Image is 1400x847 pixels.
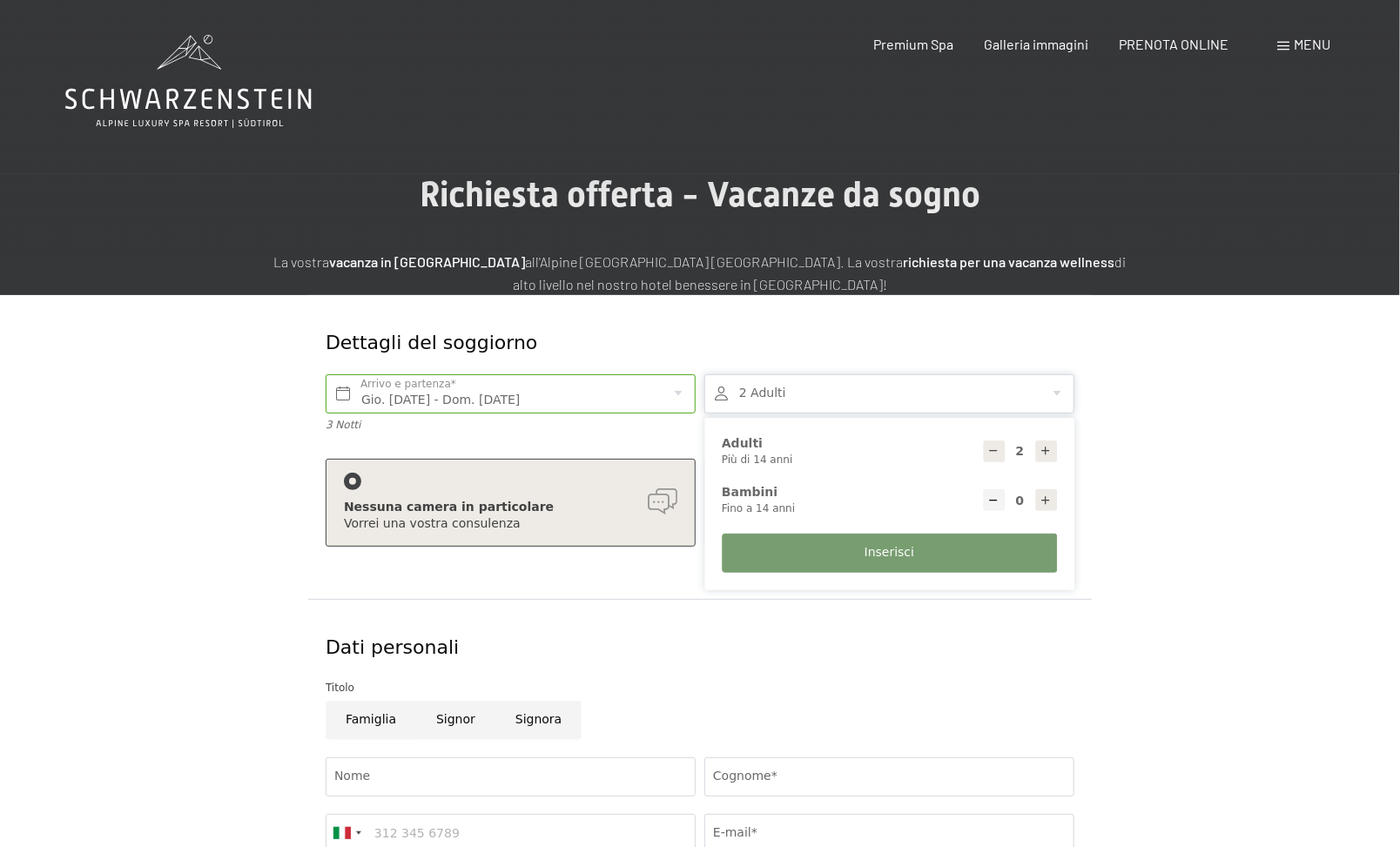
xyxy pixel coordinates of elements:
[344,515,677,533] div: Vorrei una vostra consulenza
[326,635,1074,662] div: Dati personali
[904,253,1115,270] strong: richiesta per una vacanza wellness
[326,679,1074,696] div: Titolo
[1120,36,1229,52] a: PRENOTA ONLINE
[326,418,696,433] div: 3 Notti
[265,251,1135,295] p: La vostra all'Alpine [GEOGRAPHIC_DATA] [GEOGRAPHIC_DATA]. La vostra di alto livello nel nostro ho...
[1294,36,1330,52] span: Menu
[326,330,948,357] div: Dettagli del soggiorno
[344,499,677,516] div: Nessuna camera in particolare
[865,544,914,561] span: Inserisci
[873,36,953,52] a: Premium Spa
[985,36,1089,52] a: Galleria immagini
[330,253,526,270] strong: vacanza in [GEOGRAPHIC_DATA]
[420,174,980,215] span: Richiesta offerta - Vacanze da sogno
[722,534,1057,573] button: Inserisci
